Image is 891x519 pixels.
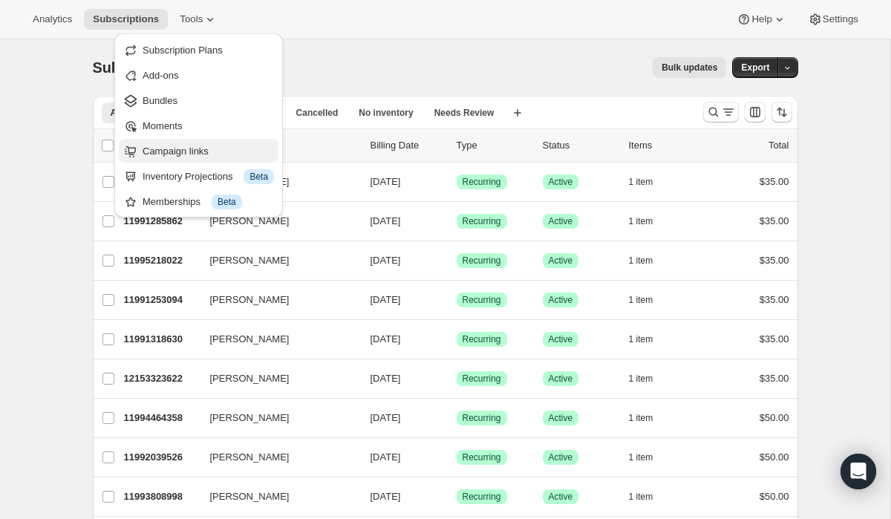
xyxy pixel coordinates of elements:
span: 1 item [629,333,653,345]
span: $35.00 [760,373,789,384]
span: [DATE] [371,176,401,187]
button: Customize table column order and visibility [745,102,766,123]
span: Campaign links [143,146,209,157]
div: 11995218022[PERSON_NAME][DATE]SuccessRecurringSuccessActive1 item$35.00 [124,250,789,271]
button: Inventory Projections [119,164,278,188]
button: Search and filter results [703,102,739,123]
span: Active [549,215,573,227]
button: 1 item [629,408,670,428]
span: $35.00 [760,294,789,305]
span: $35.00 [760,215,789,226]
span: Needs Review [434,107,495,119]
span: [DATE] [371,294,401,305]
span: $50.00 [760,412,789,423]
span: Active [549,373,573,385]
span: Beta [249,171,268,183]
button: [PERSON_NAME] [201,288,350,312]
button: [PERSON_NAME] [201,327,350,351]
span: Recurring [463,491,501,503]
button: [PERSON_NAME] [201,367,350,391]
div: Items [629,138,703,153]
button: 1 item [629,290,670,310]
button: 1 item [629,211,670,232]
button: 1 item [629,368,670,389]
span: Subscriptions [93,59,190,76]
span: [PERSON_NAME] [210,450,290,465]
span: Recurring [463,412,501,424]
span: 1 item [629,176,653,188]
span: [PERSON_NAME] [210,371,290,386]
button: Help [728,9,795,30]
span: [DATE] [371,333,401,345]
div: 11993808998[PERSON_NAME][DATE]SuccessRecurringSuccessActive1 item$50.00 [124,486,789,507]
span: Help [751,13,771,25]
span: Active [549,412,573,424]
div: 11991351398[PERSON_NAME][DATE]SuccessRecurringSuccessActive1 item$35.00 [124,172,789,192]
button: Memberships [119,189,278,213]
span: Active [549,333,573,345]
p: 11993808998 [124,489,198,504]
span: $35.00 [760,255,789,266]
span: [DATE] [371,255,401,266]
span: $35.00 [760,333,789,345]
button: 1 item [629,172,670,192]
span: Recurring [463,373,501,385]
span: [DATE] [371,215,401,226]
button: 1 item [629,329,670,350]
span: Settings [823,13,858,25]
button: Tools [171,9,226,30]
button: Bundles [119,88,278,112]
button: Create new view [506,102,529,123]
span: Active [549,255,573,267]
button: Subscription Plans [119,38,278,62]
p: 11994464358 [124,411,198,425]
span: 1 item [629,412,653,424]
button: Analytics [24,9,81,30]
p: 11991253094 [124,293,198,307]
div: IDCustomerBilling DateTypeStatusItemsTotal [124,138,789,153]
p: Billing Date [371,138,445,153]
span: Bundles [143,95,177,106]
div: 11991285862[PERSON_NAME][DATE]SuccessRecurringSuccessActive1 item$35.00 [124,211,789,232]
span: Recurring [463,215,501,227]
div: 11992039526[PERSON_NAME][DATE]SuccessRecurringSuccessActive1 item$50.00 [124,447,789,468]
button: Moments [119,114,278,137]
div: 12153323622[PERSON_NAME][DATE]SuccessRecurringSuccessActive1 item$35.00 [124,368,789,389]
p: 11992039526 [124,450,198,465]
div: Open Intercom Messenger [841,454,876,489]
span: 1 item [629,451,653,463]
button: 1 item [629,250,670,271]
div: 11994464358[PERSON_NAME][DATE]SuccessRecurringSuccessActive1 item$50.00 [124,408,789,428]
span: Moments [143,120,182,131]
button: 1 item [629,447,670,468]
span: [DATE] [371,491,401,502]
div: 11991253094[PERSON_NAME][DATE]SuccessRecurringSuccessActive1 item$35.00 [124,290,789,310]
span: Recurring [463,451,501,463]
span: Subscription Plans [143,45,223,56]
div: Memberships [143,195,274,209]
span: Active [549,294,573,306]
span: No inventory [359,107,413,119]
div: Type [457,138,531,153]
span: $35.00 [760,176,789,187]
button: Add-ons [119,63,278,87]
span: [PERSON_NAME] [210,293,290,307]
span: Subscriptions [93,13,159,25]
div: 11991318630[PERSON_NAME][DATE]SuccessRecurringSuccessActive1 item$35.00 [124,329,789,350]
button: [PERSON_NAME] [201,249,350,272]
span: [DATE] [371,451,401,463]
span: Tools [180,13,203,25]
span: [DATE] [371,373,401,384]
span: 1 item [629,294,653,306]
span: Active [549,491,573,503]
p: Total [768,138,789,153]
span: Recurring [463,294,501,306]
span: Recurring [463,176,501,188]
span: Cancelled [296,107,339,119]
span: Recurring [463,333,501,345]
button: [PERSON_NAME] [201,445,350,469]
span: [PERSON_NAME] [210,489,290,504]
span: Recurring [463,255,501,267]
button: Subscriptions [84,9,168,30]
span: Active [549,176,573,188]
